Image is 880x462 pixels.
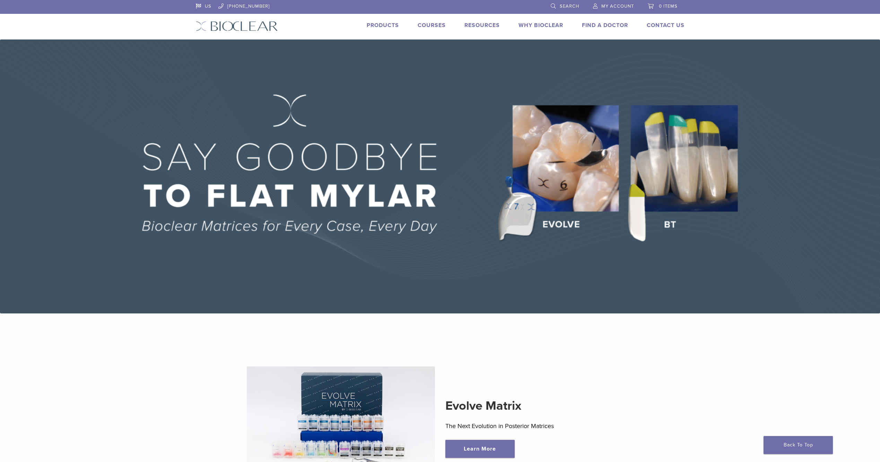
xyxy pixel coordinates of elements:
a: Why Bioclear [519,22,563,29]
a: Resources [464,22,500,29]
img: Bioclear [196,21,278,31]
a: Back To Top [764,436,833,454]
a: Courses [418,22,446,29]
span: Search [560,3,579,9]
a: Find A Doctor [582,22,628,29]
a: Products [367,22,399,29]
p: The Next Evolution in Posterior Matrices [445,421,634,431]
h2: Evolve Matrix [445,398,634,414]
span: 0 items [659,3,678,9]
span: My Account [601,3,634,9]
a: Contact Us [647,22,685,29]
a: Learn More [445,440,515,458]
